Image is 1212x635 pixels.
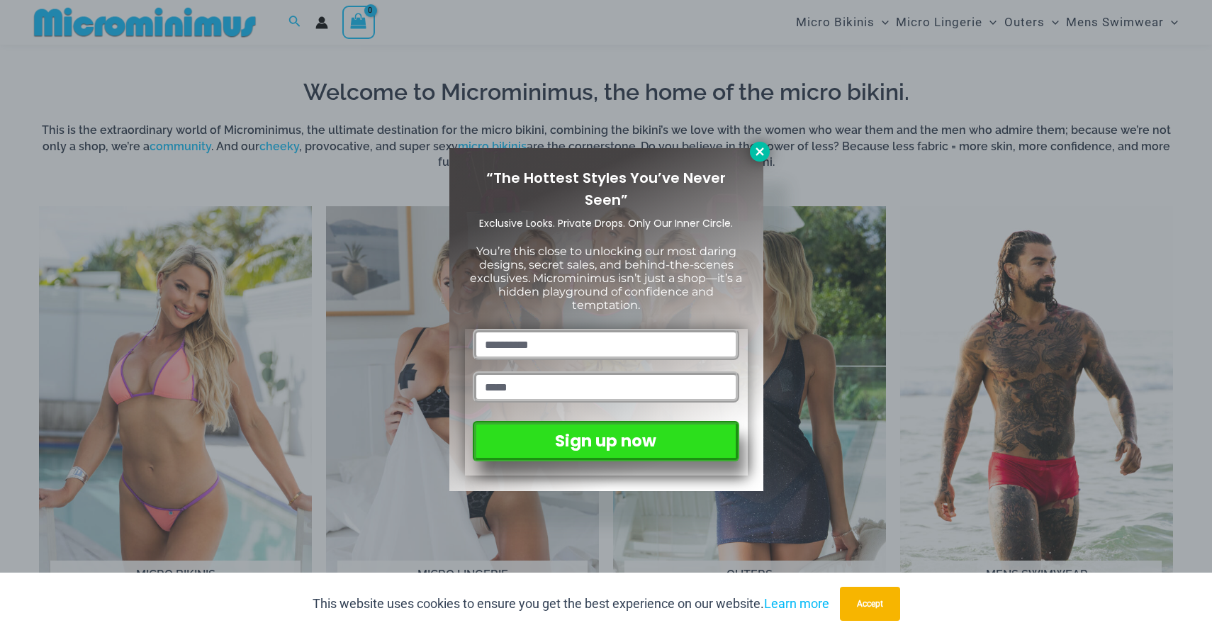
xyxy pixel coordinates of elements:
button: Close [750,142,770,162]
p: This website uses cookies to ensure you get the best experience on our website. [313,593,829,614]
a: Learn more [764,596,829,611]
button: Accept [840,587,900,621]
span: “The Hottest Styles You’ve Never Seen” [486,168,726,210]
button: Sign up now [473,421,739,461]
span: Exclusive Looks. Private Drops. Only Our Inner Circle. [479,216,733,230]
span: You’re this close to unlocking our most daring designs, secret sales, and behind-the-scenes exclu... [470,245,742,313]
